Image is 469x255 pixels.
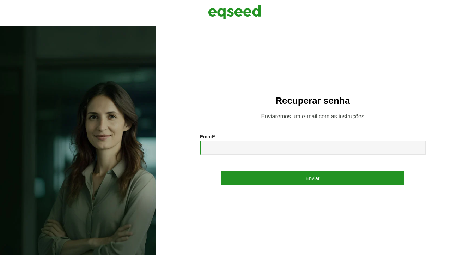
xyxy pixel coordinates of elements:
label: Email [200,134,215,139]
span: Este campo é obrigatório. [213,134,215,140]
h2: Recuperar senha [170,96,455,106]
p: Enviaremos um e-mail com as instruções [170,113,455,120]
img: EqSeed Logo [208,4,261,21]
button: Enviar [221,171,404,185]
